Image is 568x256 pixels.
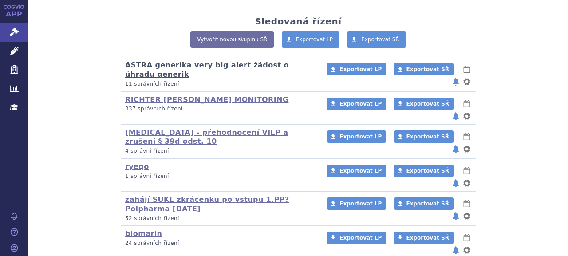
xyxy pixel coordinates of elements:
[327,232,386,244] a: Exportovat LP
[339,66,382,72] span: Exportovat LP
[347,31,406,48] a: Exportovat SŘ
[406,101,449,107] span: Exportovat SŘ
[296,36,333,43] span: Exportovat LP
[451,211,460,221] button: notifikace
[327,98,386,110] a: Exportovat LP
[394,63,454,75] a: Exportovat SŘ
[451,144,460,154] button: notifikace
[394,165,454,177] a: Exportovat SŘ
[339,101,382,107] span: Exportovat LP
[406,168,449,174] span: Exportovat SŘ
[462,198,471,209] button: lhůty
[394,197,454,210] a: Exportovat SŘ
[327,197,386,210] a: Exportovat LP
[451,245,460,256] button: notifikace
[125,173,316,180] p: 1 správní řízení
[451,111,460,122] button: notifikace
[406,134,449,140] span: Exportovat SŘ
[125,80,316,88] p: 11 správních řízení
[125,229,162,238] a: biomarin
[327,63,386,75] a: Exportovat LP
[339,134,382,140] span: Exportovat LP
[339,168,382,174] span: Exportovat LP
[462,98,471,109] button: lhůty
[394,232,454,244] a: Exportovat SŘ
[339,201,382,207] span: Exportovat LP
[462,165,471,176] button: lhůty
[394,130,454,143] a: Exportovat SŘ
[462,64,471,75] button: lhůty
[255,16,341,27] h2: Sledovaná řízení
[282,31,340,48] a: Exportovat LP
[125,195,289,213] a: zahájí SUKL zkrácenku po vstupu 1.PP? Polpharma [DATE]
[462,76,471,87] button: nastavení
[394,98,454,110] a: Exportovat SŘ
[125,147,316,155] p: 4 správní řízení
[406,201,449,207] span: Exportovat SŘ
[125,105,316,113] p: 337 správních řízení
[462,131,471,142] button: lhůty
[462,211,471,221] button: nastavení
[125,61,289,79] a: ASTRA generika very big alert žádost o úhradu generik
[462,245,471,256] button: nastavení
[190,31,274,48] a: Vytvořit novou skupinu SŘ
[327,165,386,177] a: Exportovat LP
[462,178,471,189] button: nastavení
[406,66,449,72] span: Exportovat SŘ
[125,95,288,104] a: RICHTER [PERSON_NAME] MONITORING
[462,144,471,154] button: nastavení
[125,240,316,247] p: 24 správních řízení
[451,76,460,87] button: notifikace
[406,235,449,241] span: Exportovat SŘ
[451,178,460,189] button: notifikace
[327,130,386,143] a: Exportovat LP
[339,235,382,241] span: Exportovat LP
[462,111,471,122] button: nastavení
[462,232,471,243] button: lhůty
[125,128,288,146] a: [MEDICAL_DATA] - přehodnocení VILP a zrušení § 39d odst. 10
[125,162,149,171] a: ryeqo
[361,36,399,43] span: Exportovat SŘ
[125,215,316,222] p: 52 správních řízení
